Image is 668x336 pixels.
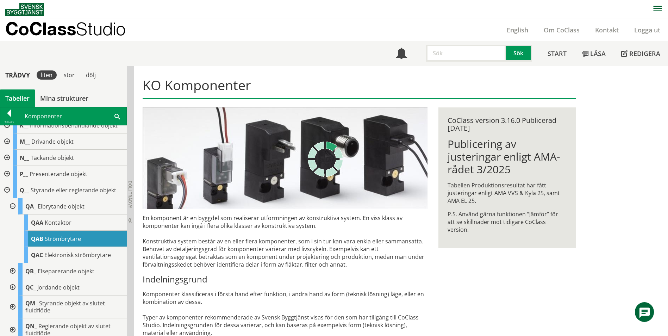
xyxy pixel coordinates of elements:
p: P.S. Använd gärna funktionen ”Jämför” för att se skillnader mot tidigare CoClass version. [448,210,566,234]
a: Redigera [613,41,668,66]
div: Trädvy [1,71,34,79]
img: Svensk Byggtjänst [5,3,44,16]
div: dölj [82,70,100,80]
a: Läsa [574,41,613,66]
span: Styrande eller reglerande objekt [31,186,116,194]
div: liten [37,70,57,80]
button: Sök [506,45,532,62]
span: QC_ [25,284,36,291]
span: QAA [31,219,43,226]
span: P__ [20,170,28,178]
span: Kontaktor [45,219,71,226]
input: Sök [426,45,506,62]
p: CoClass [5,25,126,33]
span: Läsa [590,49,606,58]
a: English [499,26,536,34]
span: Elektronisk strömbrytare [44,251,111,259]
span: Presenterande objekt [30,170,87,178]
span: Drivande objekt [31,138,74,145]
a: Mina strukturer [35,89,94,107]
span: N__ [20,154,29,162]
span: QM_ [25,299,38,307]
span: Jordande objekt [37,284,80,291]
h3: Indelningsgrund [143,274,427,285]
a: Kontakt [587,26,626,34]
span: M__ [20,138,30,145]
h1: Publicering av justeringar enligt AMA-rådet 3/2025 [448,138,566,176]
span: Elseparerande objekt [38,267,94,275]
a: Start [540,41,574,66]
span: QAC [31,251,43,259]
a: Logga ut [626,26,668,34]
span: QAB [31,235,43,243]
span: QB_ [25,267,36,275]
span: Q__ [20,186,29,194]
div: Komponenter [18,107,126,125]
span: Styrande objekt av slutet fluidflöde [25,299,105,314]
span: Elbrytande objekt [38,203,85,210]
span: Start [548,49,567,58]
span: QN_ [25,322,37,330]
span: QA_ [25,203,36,210]
a: Om CoClass [536,26,587,34]
p: Tabellen Produktionsresultat har fått justeringar enligt AMA VVS & Kyla 25, samt AMA EL 25. [448,181,566,205]
div: CoClass version 3.16.0 Publicerad [DATE] [448,117,566,132]
span: Sök i tabellen [114,112,120,120]
img: pilotventiler.jpg [143,107,427,209]
span: Dölj trädvy [127,181,133,208]
span: K__ [20,122,29,129]
span: Studio [76,18,126,39]
div: stor [60,70,79,80]
span: Notifikationer [396,49,407,60]
span: Informationsbehandlande objekt [30,122,118,129]
div: Tillbaka [0,119,18,125]
h1: KO Komponenter [143,77,575,99]
a: CoClassStudio [5,19,141,41]
span: Strömbrytare [45,235,81,243]
span: Täckande objekt [31,154,74,162]
span: Redigera [629,49,660,58]
img: Laddar [308,142,343,177]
